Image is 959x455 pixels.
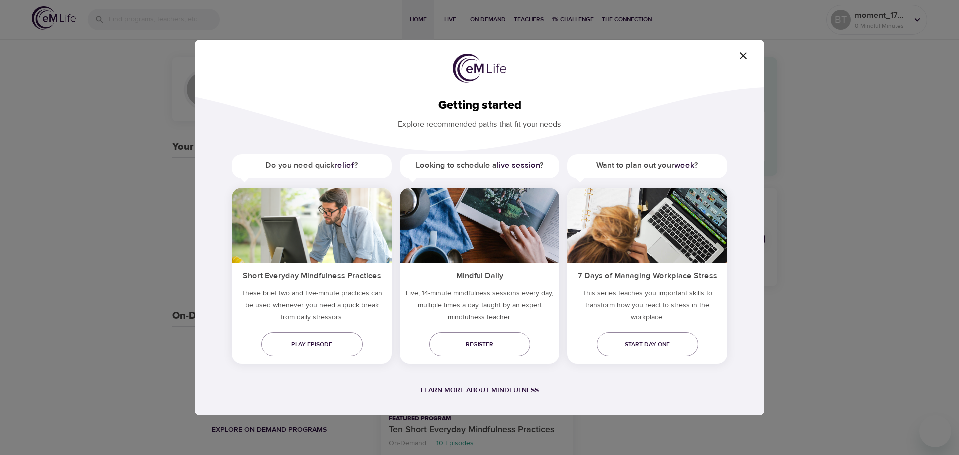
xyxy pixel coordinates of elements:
[400,263,559,287] h5: Mindful Daily
[567,263,727,287] h5: 7 Days of Managing Workplace Stress
[232,154,392,177] h5: Do you need quick ?
[232,188,392,263] img: ims
[567,154,727,177] h5: Want to plan out your ?
[421,386,539,395] a: Learn more about mindfulness
[211,113,748,130] p: Explore recommended paths that fit your needs
[597,332,698,356] a: Start day one
[567,287,727,327] p: This series teaches you important skills to transform how you react to stress in the workplace.
[400,188,559,263] img: ims
[400,154,559,177] h5: Looking to schedule a ?
[437,339,522,350] span: Register
[232,263,392,287] h5: Short Everyday Mindfulness Practices
[674,160,694,170] a: week
[211,98,748,113] h2: Getting started
[334,160,354,170] a: relief
[429,332,530,356] a: Register
[453,54,506,83] img: logo
[605,339,690,350] span: Start day one
[232,287,392,327] h5: These brief two and five-minute practices can be used whenever you need a quick break from daily ...
[261,332,363,356] a: Play episode
[269,339,355,350] span: Play episode
[400,287,559,327] p: Live, 14-minute mindfulness sessions every day, multiple times a day, taught by an expert mindful...
[567,188,727,263] img: ims
[497,160,540,170] a: live session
